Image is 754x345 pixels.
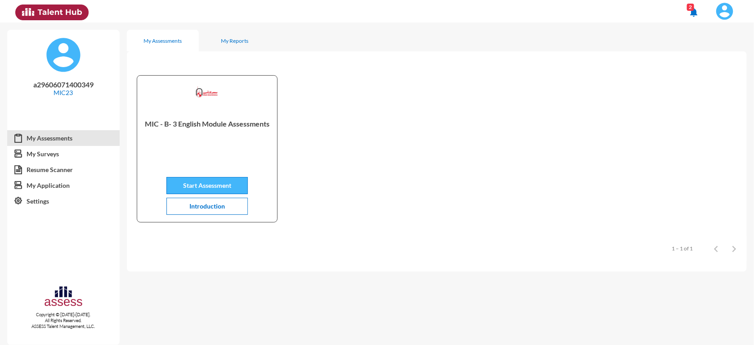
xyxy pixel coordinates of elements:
[44,285,83,309] img: assesscompany-logo.png
[144,119,270,155] p: MIC - B- 3 English Module Assessments
[166,198,248,215] button: Introduction
[707,240,725,258] button: Previous page
[7,162,120,178] a: Resume Scanner
[7,193,120,209] a: Settings
[7,146,120,162] a: My Surveys
[166,182,248,189] a: Start Assessment
[14,80,112,89] p: a29606071400349
[725,240,743,258] button: Next page
[183,182,231,189] span: Start Assessment
[189,202,225,210] span: Introduction
[689,7,700,18] mat-icon: notifications
[193,83,222,102] img: c6fda620-b1f1-11ed-a098-77f33bda2b81_%20MIC%20-%20B-%203%20English%20Module%20Assessments
[45,37,81,73] img: default%20profile%20image.svg
[144,37,182,44] div: My Assessments
[687,4,694,11] div: 2
[221,37,249,44] div: My Reports
[672,245,693,252] div: 1 – 1 of 1
[7,130,120,146] a: My Assessments
[166,177,248,194] button: Start Assessment
[7,312,120,329] p: Copyright © [DATE]-[DATE]. All Rights Reserved. ASSESS Talent Management, LLC.
[14,89,112,96] p: MIC23
[7,177,120,194] a: My Application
